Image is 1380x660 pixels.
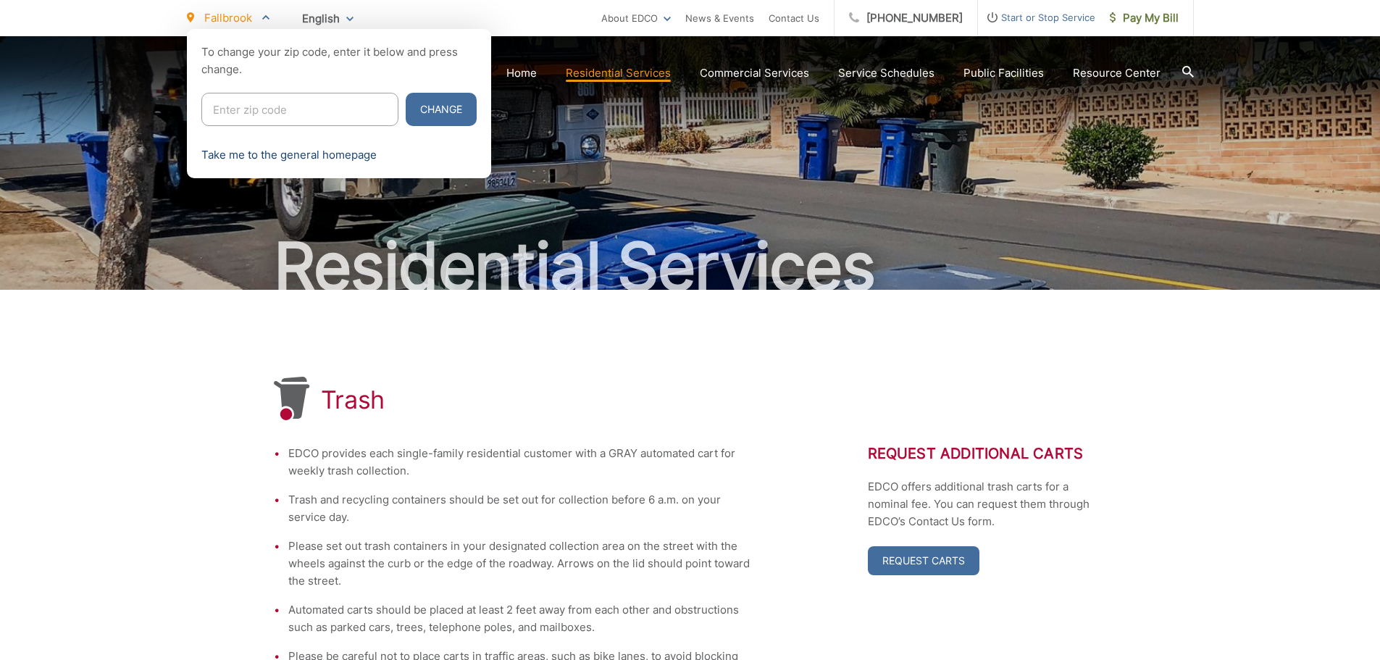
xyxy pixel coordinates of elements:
[201,43,477,78] p: To change your zip code, enter it below and press change.
[406,93,477,126] button: Change
[1110,9,1179,27] span: Pay My Bill
[769,9,819,27] a: Contact Us
[204,11,252,25] span: Fallbrook
[685,9,754,27] a: News & Events
[201,93,398,126] input: Enter zip code
[201,146,377,164] a: Take me to the general homepage
[291,6,364,31] span: English
[601,9,671,27] a: About EDCO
